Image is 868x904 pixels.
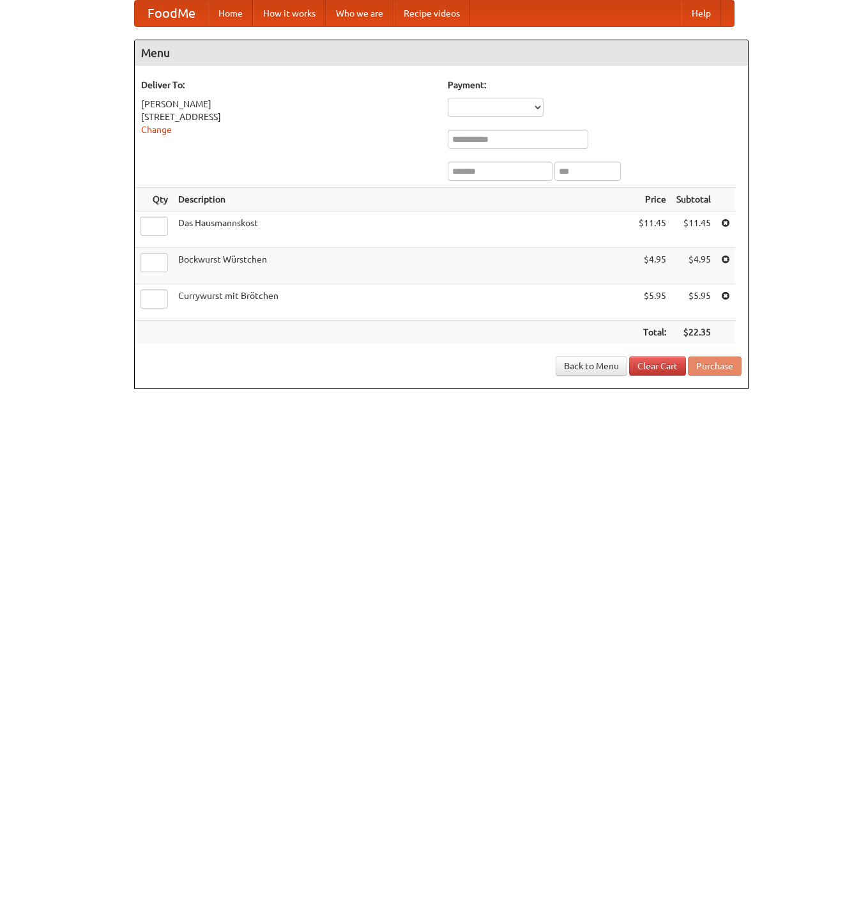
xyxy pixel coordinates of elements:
[393,1,470,26] a: Recipe videos
[173,188,634,211] th: Description
[141,125,172,135] a: Change
[141,111,435,123] div: [STREET_ADDRESS]
[135,188,173,211] th: Qty
[135,1,208,26] a: FoodMe
[634,321,671,344] th: Total:
[253,1,326,26] a: How it works
[671,248,716,284] td: $4.95
[629,356,686,376] a: Clear Cart
[208,1,253,26] a: Home
[556,356,627,376] a: Back to Menu
[671,211,716,248] td: $11.45
[634,284,671,321] td: $5.95
[135,40,748,66] h4: Menu
[634,248,671,284] td: $4.95
[326,1,393,26] a: Who we are
[688,356,742,376] button: Purchase
[671,321,716,344] th: $22.35
[634,188,671,211] th: Price
[671,284,716,321] td: $5.95
[448,79,742,91] h5: Payment:
[681,1,721,26] a: Help
[141,98,435,111] div: [PERSON_NAME]
[173,284,634,321] td: Currywurst mit Brötchen
[671,188,716,211] th: Subtotal
[634,211,671,248] td: $11.45
[173,211,634,248] td: Das Hausmannskost
[173,248,634,284] td: Bockwurst Würstchen
[141,79,435,91] h5: Deliver To:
